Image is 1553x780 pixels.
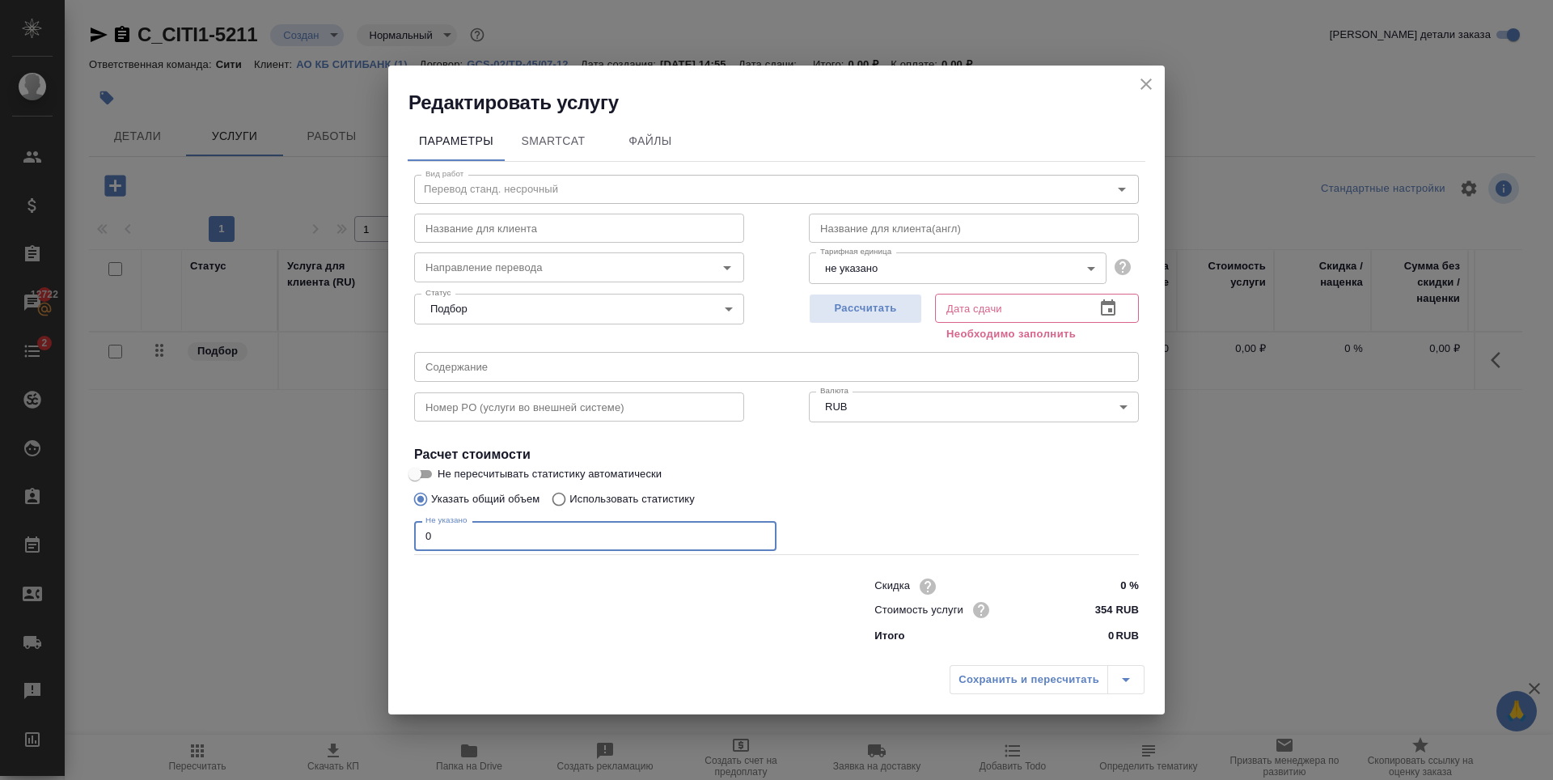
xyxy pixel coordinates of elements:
[569,491,695,507] p: Использовать статистику
[1115,628,1139,644] p: RUB
[874,628,904,644] p: Итого
[414,445,1139,464] h4: Расчет стоимости
[809,294,922,324] button: Рассчитать
[950,665,1145,694] div: split button
[611,131,689,151] span: Файлы
[438,466,662,482] span: Не пересчитывать статистику автоматически
[514,131,592,151] span: SmartCat
[818,299,913,318] span: Рассчитать
[809,392,1139,422] div: RUB
[414,294,744,324] div: Подбор
[820,261,882,275] button: не указано
[874,578,910,594] p: Скидка
[874,602,963,618] p: Стоимость услуги
[425,302,472,316] button: Подбор
[820,400,852,413] button: RUB
[716,256,738,279] button: Open
[1134,72,1158,96] button: close
[946,326,1128,342] p: Необходимо заполнить
[408,90,1165,116] h2: Редактировать услугу
[417,131,495,151] span: Параметры
[1078,574,1139,598] input: ✎ Введи что-нибудь
[1108,628,1114,644] p: 0
[1078,598,1139,621] input: ✎ Введи что-нибудь
[431,491,540,507] p: Указать общий объем
[809,252,1107,283] div: не указано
